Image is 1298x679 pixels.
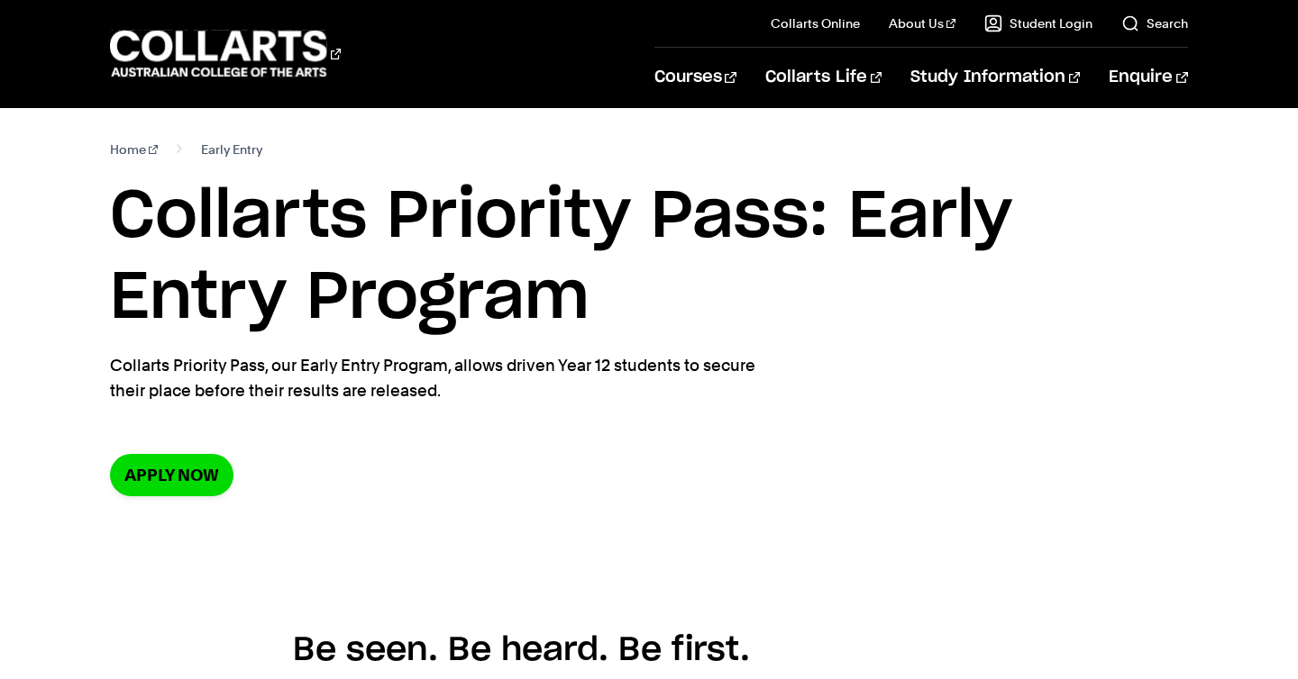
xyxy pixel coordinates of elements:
a: Search [1121,14,1188,32]
a: Study Information [910,48,1080,107]
a: Collarts Online [771,14,860,32]
a: Enquire [1109,48,1187,107]
a: About Us [889,14,955,32]
p: Collarts Priority Pass, our Early Entry Program, allows driven Year 12 students to secure their p... [110,353,768,403]
div: Go to homepage [110,28,341,79]
a: Courses [654,48,736,107]
h1: Collarts Priority Pass: Early Entry Program [110,177,1187,339]
a: Collarts Life [765,48,882,107]
span: Be seen. Be heard. Be first. [293,634,750,666]
a: Apply now [110,454,233,496]
a: Student Login [984,14,1092,32]
a: Home [110,137,158,162]
span: Early Entry [201,137,262,162]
